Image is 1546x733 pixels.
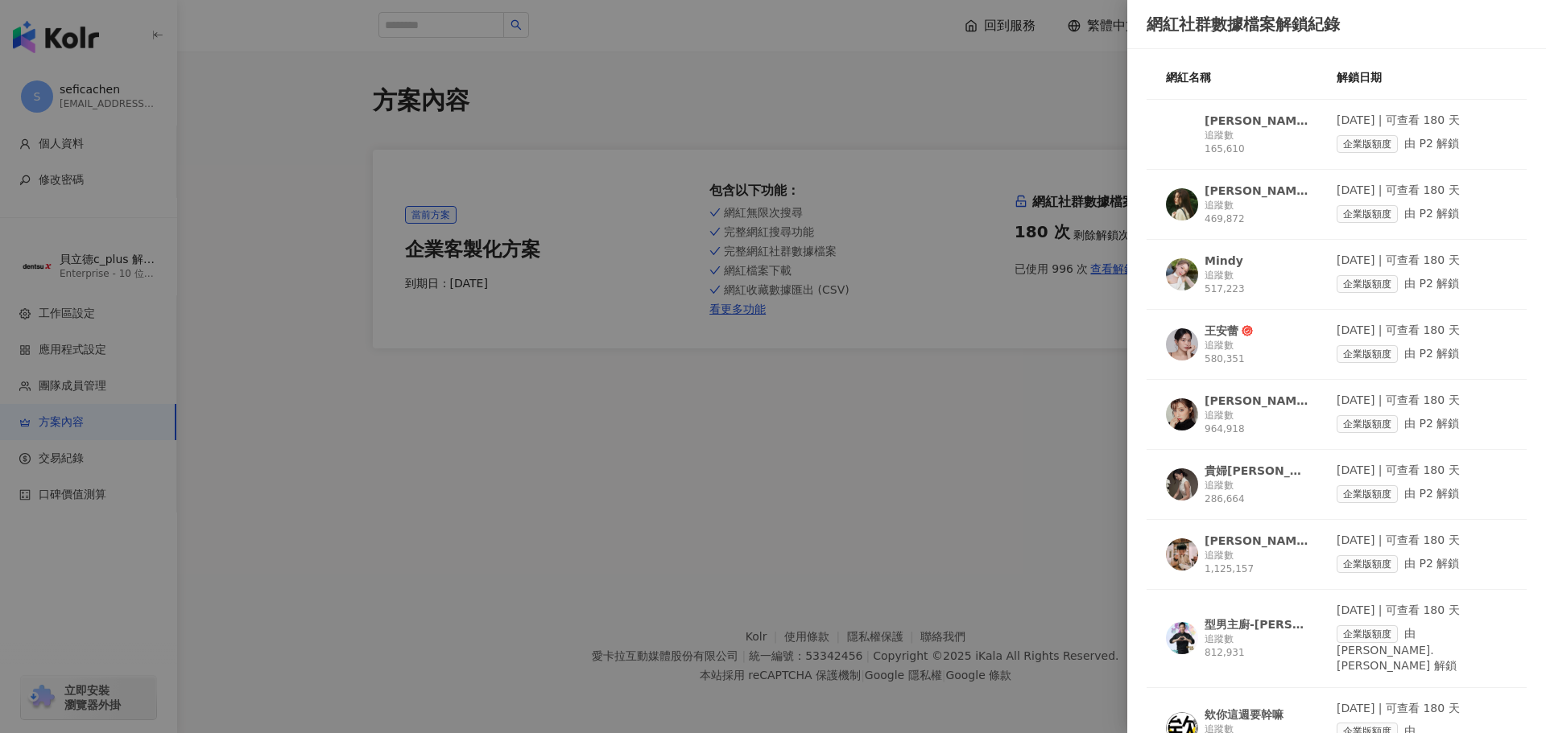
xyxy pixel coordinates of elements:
[1147,113,1527,170] a: KOL Avatar[PERSON_NAME]追蹤數 165,610[DATE] | 可查看 180 天企業版額度由 P2 解鎖
[1147,393,1527,450] a: KOL Avatar[PERSON_NAME]追蹤數 964,918[DATE] | 可查看 180 天企業版額度由 P2 解鎖
[1337,135,1398,153] span: 企業版額度
[1205,323,1238,339] div: 王安蕾
[1166,188,1198,220] img: KOL Avatar
[1337,625,1507,674] div: 由 [PERSON_NAME].[PERSON_NAME] 解鎖
[1205,269,1309,296] div: 追蹤數 517,223
[1337,533,1507,549] div: [DATE] | 可查看 180 天
[1337,463,1507,479] div: [DATE] | 可查看 180 天
[1147,603,1527,688] a: KOL Avatar型男主廚-[PERSON_NAME]追蹤數 812,931[DATE] | 可查看 180 天企業版額度由 [PERSON_NAME].[PERSON_NAME] 解鎖
[1337,415,1507,433] div: 由 P2 解鎖
[1337,485,1507,503] div: 由 P2 解鎖
[1205,253,1243,269] div: Mindy
[1337,345,1398,363] span: 企業版額度
[1147,253,1527,310] a: KOL AvatarMindy追蹤數 517,223[DATE] | 可查看 180 天企業版額度由 P2 解鎖
[1205,339,1309,366] div: 追蹤數 580,351
[1205,479,1309,506] div: 追蹤數 286,664
[1166,118,1198,150] img: KOL Avatar
[1337,113,1507,129] div: [DATE] | 可查看 180 天
[1337,701,1507,717] div: [DATE] | 可查看 180 天
[1166,258,1198,290] img: KOL Avatar
[1205,616,1309,632] div: 型男主廚-[PERSON_NAME]
[1205,183,1309,199] div: [PERSON_NAME]
[1147,533,1527,590] a: KOL Avatar[PERSON_NAME]追蹤數 1,125,157[DATE] | 可查看 180 天企業版額度由 P2 解鎖
[1147,323,1527,380] a: KOL Avatar王安蕾追蹤數 580,351[DATE] | 可查看 180 天企業版額度由 P2 解鎖
[1166,398,1198,430] img: KOL Avatar
[1337,275,1398,293] span: 企業版額度
[1337,323,1507,339] div: [DATE] | 可查看 180 天
[1205,533,1309,549] div: [PERSON_NAME]
[1205,113,1309,129] div: [PERSON_NAME]
[1337,253,1507,269] div: [DATE] | 可查看 180 天
[1147,13,1527,35] div: 網紅社群數據檔案解鎖紀錄
[1337,345,1507,363] div: 由 P2 解鎖
[1337,415,1398,433] span: 企業版額度
[1205,393,1309,409] div: [PERSON_NAME]
[1147,463,1527,520] a: KOL Avatar貴婦[PERSON_NAME]追蹤數 286,664[DATE] | 可查看 180 天企業版額度由 P2 解鎖
[1166,328,1198,360] img: KOL Avatar
[1205,632,1309,660] div: 追蹤數 812,931
[1166,538,1198,570] img: KOL Avatar
[1166,468,1198,500] img: KOL Avatar
[1337,555,1507,573] div: 由 P2 解鎖
[1337,205,1507,223] div: 由 P2 解鎖
[1337,603,1507,619] div: [DATE] | 可查看 180 天
[1166,68,1337,86] div: 網紅名稱
[1205,199,1309,226] div: 追蹤數 469,872
[1205,129,1309,156] div: 追蹤數 165,610
[1337,68,1507,86] div: 解鎖日期
[1337,485,1398,503] span: 企業版額度
[1337,135,1507,153] div: 由 P2 解鎖
[1337,183,1507,199] div: [DATE] | 可查看 180 天
[1337,555,1398,573] span: 企業版額度
[1147,183,1527,240] a: KOL Avatar[PERSON_NAME]追蹤數 469,872[DATE] | 可查看 180 天企業版額度由 P2 解鎖
[1166,622,1198,654] img: KOL Avatar
[1205,409,1309,436] div: 追蹤數 964,918
[1337,625,1398,643] span: 企業版額度
[1337,275,1507,293] div: 由 P2 解鎖
[1337,205,1398,223] span: 企業版額度
[1205,706,1284,723] div: 欸你這週要幹嘛
[1205,549,1309,576] div: 追蹤數 1,125,157
[1337,393,1507,409] div: [DATE] | 可查看 180 天
[1205,463,1309,479] div: 貴婦[PERSON_NAME]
